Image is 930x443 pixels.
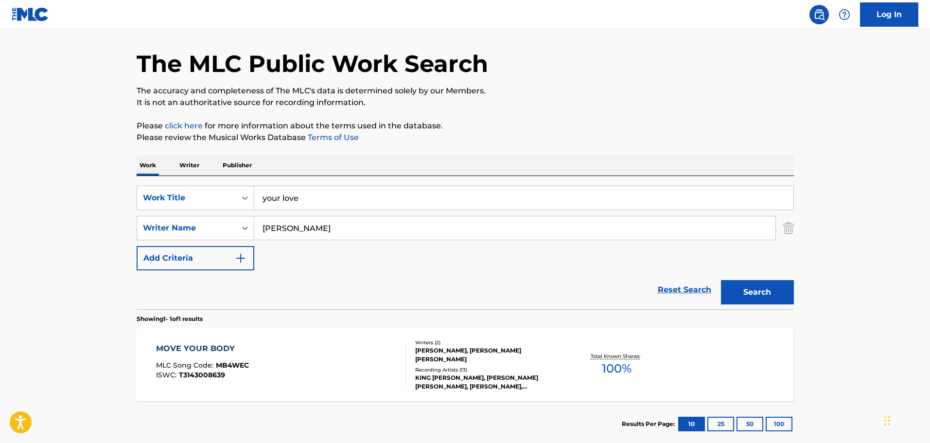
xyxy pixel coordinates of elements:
p: Total Known Shares: [591,353,643,360]
span: T3143008639 [179,371,225,379]
p: Please review the Musical Works Database [137,132,794,143]
p: The accuracy and completeness of The MLC's data is determined solely by our Members. [137,85,794,97]
a: MOVE YOUR BODYMLC Song Code:MB4WECISWC:T3143008639Writers (2)[PERSON_NAME], [PERSON_NAME] [PERSON... [137,328,794,401]
a: Terms of Use [306,133,359,142]
iframe: Chat Widget [881,396,930,443]
span: MLC Song Code : [156,361,216,370]
img: Delete Criterion [783,216,794,240]
button: 25 [707,417,734,431]
div: Help [835,5,854,24]
p: Publisher [220,155,255,176]
img: help [839,9,850,20]
img: MLC Logo [12,7,49,21]
div: Writer Name [143,222,230,234]
span: ISWC : [156,371,179,379]
a: Public Search [809,5,829,24]
div: Drag [884,406,890,435]
div: Writers ( 2 ) [415,339,562,346]
img: 9d2ae6d4665cec9f34b9.svg [235,252,246,264]
button: 100 [766,417,792,431]
p: Showing 1 - 1 of 1 results [137,315,203,323]
button: 50 [737,417,763,431]
div: Work Title [143,192,230,204]
p: Work [137,155,159,176]
p: Writer [176,155,202,176]
form: Search Form [137,186,794,309]
p: It is not an authoritative source for recording information. [137,97,794,108]
span: 100 % [602,360,632,377]
span: MB4WEC [216,361,249,370]
div: MOVE YOUR BODY [156,343,249,354]
button: Search [721,280,794,304]
button: 10 [678,417,705,431]
h1: The MLC Public Work Search [137,49,488,78]
button: Add Criteria [137,246,254,270]
div: Recording Artists ( 13 ) [415,366,562,373]
p: Please for more information about the terms used in the database. [137,120,794,132]
img: search [813,9,825,20]
p: Results Per Page: [622,420,677,428]
a: Reset Search [653,279,716,301]
div: KING [PERSON_NAME], [PERSON_NAME] [PERSON_NAME], [PERSON_NAME], [PERSON_NAME] [PERSON_NAME],[PERS... [415,373,562,391]
div: [PERSON_NAME], [PERSON_NAME] [PERSON_NAME] [415,346,562,364]
a: click here [165,121,203,130]
a: Log In [860,2,918,27]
